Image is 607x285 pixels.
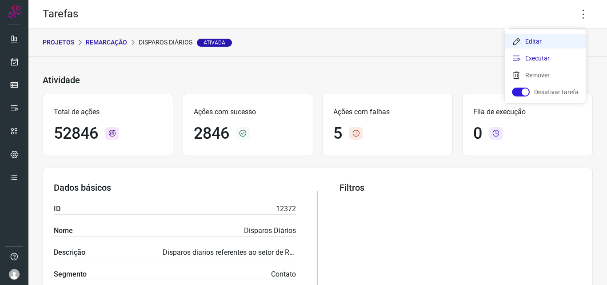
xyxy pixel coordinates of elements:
[244,225,296,236] p: Disparos Diários
[43,38,74,47] p: PROJETOS
[86,38,127,47] p: Remarcação
[8,5,21,19] img: Logo
[197,39,232,47] span: Ativada
[139,38,232,47] p: Disparos Diários
[54,124,98,143] h1: 52846
[43,8,78,20] h2: Tarefas
[473,124,482,143] h1: 0
[473,107,582,117] p: Fila de execução
[54,182,296,193] h3: Dados básicos
[333,124,342,143] h1: 5
[505,51,586,65] li: Executar
[339,182,582,193] h3: Filtros
[163,247,296,258] p: Disparos diarios referentes ao setor de Remacação
[271,269,296,280] p: Contato
[43,75,80,85] h3: Atividade
[9,269,20,280] img: avatar-user-boy.jpg
[54,247,85,258] label: Descrição
[333,107,442,117] p: Ações com falhas
[505,34,586,48] li: Editar
[54,204,60,214] label: ID
[194,107,302,117] p: Ações com sucesso
[54,107,162,117] p: Total de ações
[54,269,87,280] label: Segmento
[505,85,586,99] li: Desativar tarefa
[54,225,73,236] label: Nome
[505,68,586,82] li: Remover
[276,204,296,214] p: 12372
[194,124,229,143] h1: 2846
